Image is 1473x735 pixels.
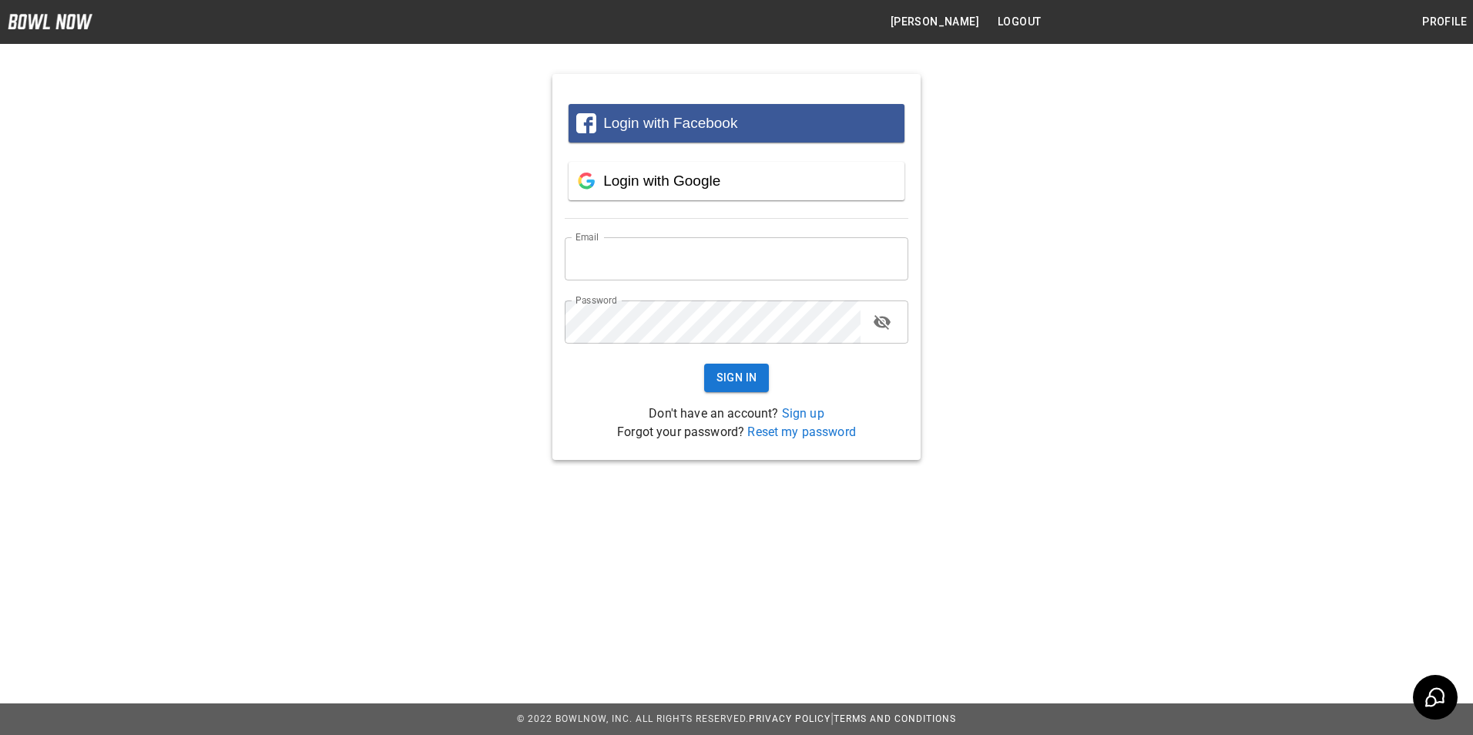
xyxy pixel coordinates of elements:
button: Profile [1416,8,1473,36]
a: Reset my password [747,425,856,439]
button: toggle password visibility [867,307,898,337]
button: Login with Google [569,162,904,200]
a: Sign up [782,406,824,421]
img: logo [8,14,92,29]
p: Don't have an account? [565,404,908,423]
span: © 2022 BowlNow, Inc. All Rights Reserved. [517,713,749,724]
button: Sign In [704,364,770,392]
a: Privacy Policy [749,713,830,724]
span: Login with Google [603,173,720,189]
p: Forgot your password? [565,423,908,441]
button: Login with Facebook [569,104,904,143]
button: [PERSON_NAME] [884,8,985,36]
button: Logout [992,8,1047,36]
a: Terms and Conditions [834,713,956,724]
span: Login with Facebook [603,115,737,131]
